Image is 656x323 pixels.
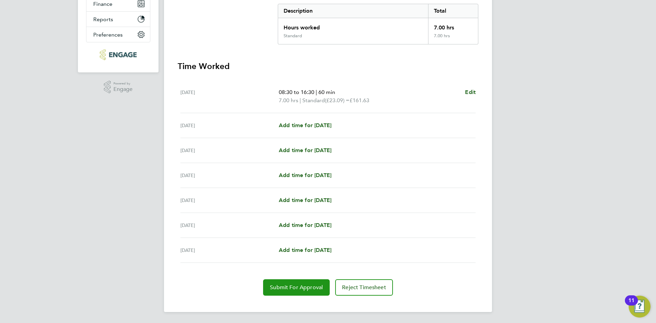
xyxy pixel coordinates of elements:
[113,86,133,92] span: Engage
[278,18,428,33] div: Hours worked
[279,121,331,130] a: Add time for [DATE]
[279,146,331,154] a: Add time for [DATE]
[86,27,150,42] button: Preferences
[279,246,331,254] a: Add time for [DATE]
[284,33,302,39] div: Standard
[178,61,478,72] h3: Time Worked
[263,279,330,296] button: Submit For Approval
[302,96,325,105] span: Standard
[465,89,476,95] span: Edit
[180,121,279,130] div: [DATE]
[629,296,651,318] button: Open Resource Center, 11 new notifications
[628,300,634,309] div: 11
[180,246,279,254] div: [DATE]
[93,16,113,23] span: Reports
[342,284,386,291] span: Reject Timesheet
[104,81,133,94] a: Powered byEngage
[180,88,279,105] div: [DATE]
[180,196,279,204] div: [DATE]
[279,197,331,203] span: Add time for [DATE]
[278,4,478,44] div: Summary
[316,89,317,95] span: |
[86,49,150,60] a: Go to home page
[279,196,331,204] a: Add time for [DATE]
[318,89,335,95] span: 60 min
[279,97,298,104] span: 7.00 hrs
[279,122,331,129] span: Add time for [DATE]
[279,247,331,253] span: Add time for [DATE]
[325,97,350,104] span: (£23.09) =
[465,88,476,96] a: Edit
[428,4,478,18] div: Total
[279,222,331,228] span: Add time for [DATE]
[180,221,279,229] div: [DATE]
[279,171,331,179] a: Add time for [DATE]
[270,284,323,291] span: Submit For Approval
[86,12,150,27] button: Reports
[113,81,133,86] span: Powered by
[428,33,478,44] div: 7.00 hrs
[300,97,301,104] span: |
[278,4,428,18] div: Description
[180,146,279,154] div: [DATE]
[279,172,331,178] span: Add time for [DATE]
[279,147,331,153] span: Add time for [DATE]
[279,221,331,229] a: Add time for [DATE]
[335,279,393,296] button: Reject Timesheet
[93,31,123,38] span: Preferences
[350,97,369,104] span: £161.63
[279,89,314,95] span: 08:30 to 16:30
[93,1,112,7] span: Finance
[428,18,478,33] div: 7.00 hrs
[100,49,136,60] img: protechltd-logo-retina.png
[180,171,279,179] div: [DATE]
